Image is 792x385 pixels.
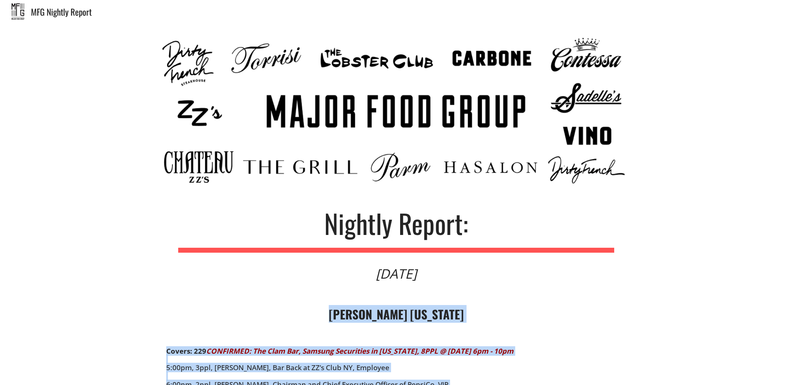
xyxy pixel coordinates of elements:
div: MFG Nightly Report [31,7,792,16]
strong: [PERSON_NAME] [US_STATE] [329,305,464,323]
img: unnamed%20%289%29.png [158,33,634,190]
strong: Covers: 229 [166,346,206,356]
img: mfg_nightly.jpeg [12,3,24,20]
font: CONFIRMED: The Clam Bar, Samsung Securities in [US_STATE], 8PPL @ [DATE] 6pm - 10pm [206,346,514,356]
div: Nightly Report: [324,210,468,236]
div: [DATE] [376,267,417,280]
